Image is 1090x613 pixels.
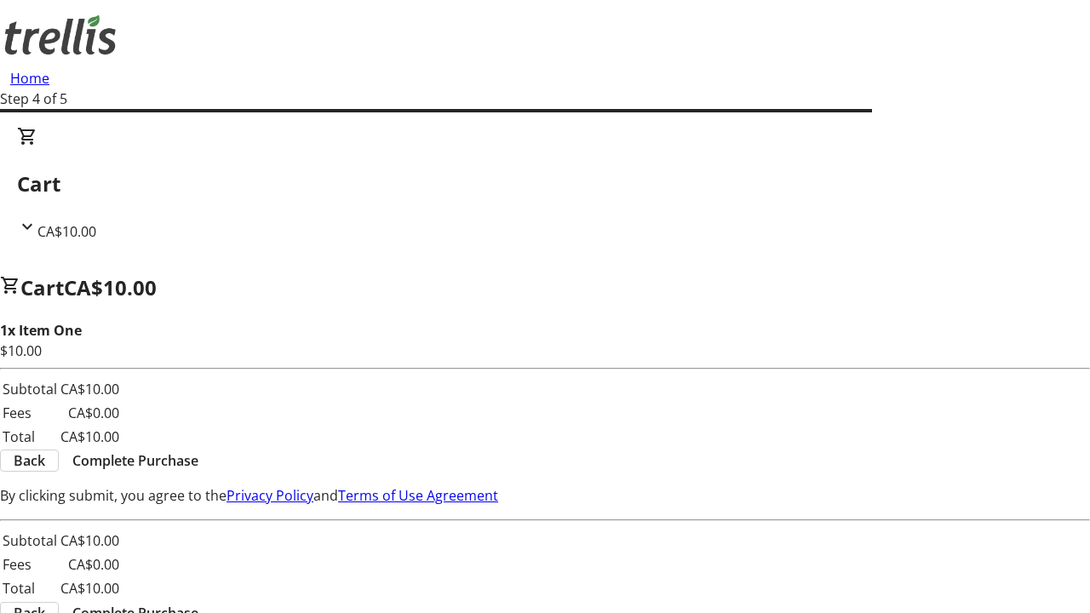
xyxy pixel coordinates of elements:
td: CA$10.00 [60,378,120,400]
button: Complete Purchase [59,450,212,471]
td: Subtotal [2,378,58,400]
td: CA$10.00 [60,577,120,599]
a: Terms of Use Agreement [338,486,498,505]
td: CA$10.00 [60,426,120,448]
span: Back [14,450,45,471]
td: Fees [2,402,58,424]
td: Total [2,426,58,448]
h2: Cart [17,169,1073,199]
div: CartCA$10.00 [17,126,1073,242]
a: Privacy Policy [227,486,313,505]
td: CA$10.00 [60,530,120,552]
span: Cart [20,273,64,301]
td: Total [2,577,58,599]
span: CA$10.00 [64,273,157,301]
td: Subtotal [2,530,58,552]
td: CA$0.00 [60,553,120,576]
span: Complete Purchase [72,450,198,471]
td: Fees [2,553,58,576]
td: CA$0.00 [60,402,120,424]
span: CA$10.00 [37,222,96,241]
